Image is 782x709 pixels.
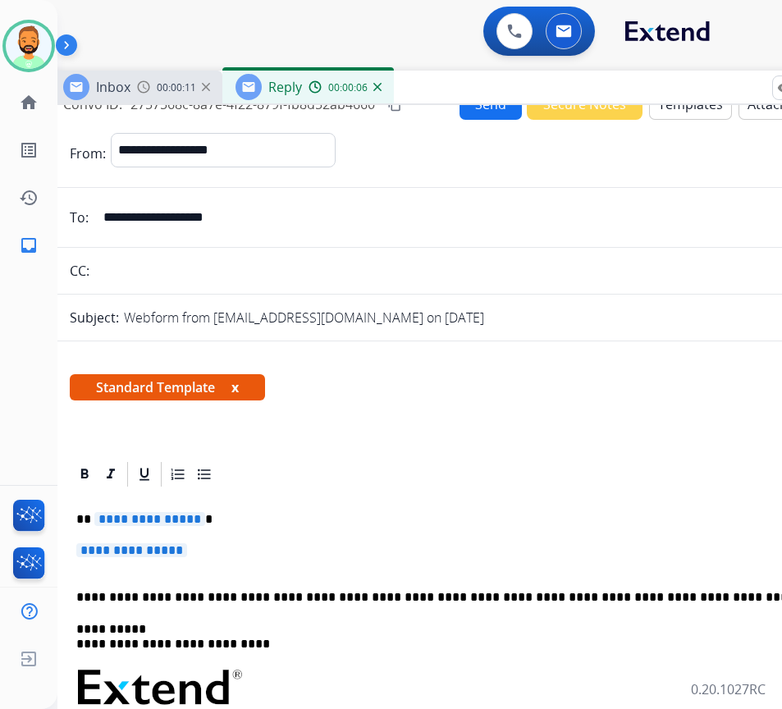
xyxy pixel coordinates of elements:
[268,78,302,96] span: Reply
[96,78,130,96] span: Inbox
[19,188,39,208] mat-icon: history
[70,208,89,227] p: To:
[6,23,52,69] img: avatar
[157,81,196,94] span: 00:00:11
[132,462,157,487] div: Underline
[231,377,239,397] button: x
[387,97,402,112] mat-icon: content_copy
[691,679,766,699] p: 0.20.1027RC
[19,236,39,255] mat-icon: inbox
[328,81,368,94] span: 00:00:06
[124,308,484,327] p: Webform from [EMAIL_ADDRESS][DOMAIN_NAME] on [DATE]
[166,462,190,487] div: Ordered List
[19,93,39,112] mat-icon: home
[70,374,265,400] span: Standard Template
[72,462,97,487] div: Bold
[70,144,106,163] p: From:
[19,140,39,160] mat-icon: list_alt
[98,462,123,487] div: Italic
[130,95,375,113] span: 2757568c-8a7e-4f22-879f-fb8d52ab4660
[192,462,217,487] div: Bullet List
[70,308,119,327] p: Subject:
[70,261,89,281] p: CC:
